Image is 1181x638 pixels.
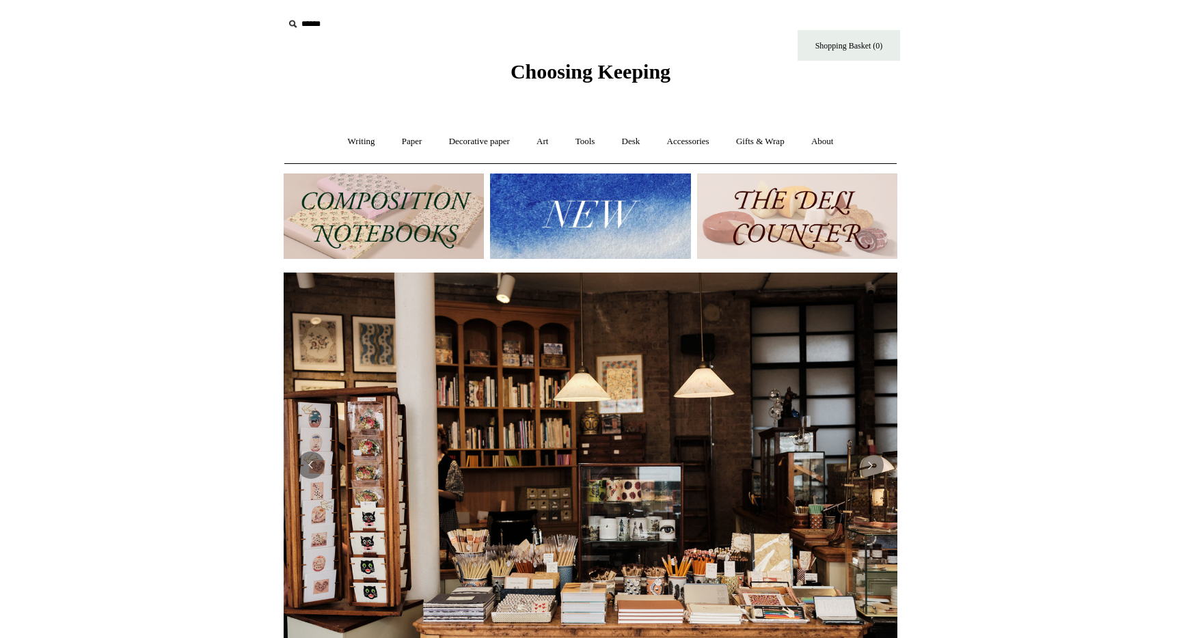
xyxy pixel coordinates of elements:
img: New.jpg__PID:f73bdf93-380a-4a35-bcfe-7823039498e1 [490,174,690,259]
button: Previous [297,452,325,479]
a: Gifts & Wrap [724,124,797,160]
img: 202302 Composition ledgers.jpg__PID:69722ee6-fa44-49dd-a067-31375e5d54ec [284,174,484,259]
a: Tools [563,124,608,160]
a: Desk [610,124,653,160]
span: Choosing Keeping [511,60,670,83]
a: Art [524,124,560,160]
button: Next [856,452,884,479]
a: Decorative paper [437,124,522,160]
img: The Deli Counter [697,174,897,259]
a: About [799,124,846,160]
a: Paper [390,124,435,160]
a: Accessories [655,124,722,160]
a: Choosing Keeping [511,71,670,81]
a: Writing [336,124,388,160]
a: Shopping Basket (0) [798,30,900,61]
